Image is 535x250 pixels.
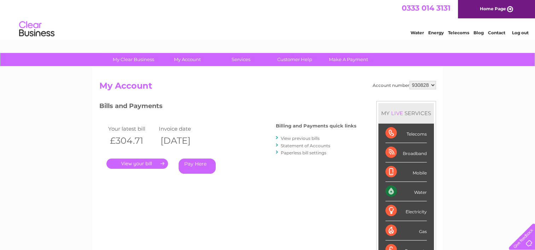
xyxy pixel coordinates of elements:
[99,101,356,113] h3: Bills and Payments
[266,53,324,66] a: Customer Help
[281,143,330,148] a: Statement of Accounts
[106,159,168,169] a: .
[276,123,356,129] h4: Billing and Payments quick links
[385,143,427,162] div: Broadband
[385,162,427,182] div: Mobile
[212,53,270,66] a: Services
[385,221,427,240] div: Gas
[157,133,208,148] th: [DATE]
[385,182,427,201] div: Water
[19,18,55,40] img: logo.png
[319,53,378,66] a: Make A Payment
[99,81,436,94] h2: My Account
[179,159,216,174] a: Pay Here
[158,53,216,66] a: My Account
[101,4,435,34] div: Clear Business is a trading name of Verastar Limited (registered in [GEOGRAPHIC_DATA] No. 3667643...
[512,30,528,35] a: Log out
[428,30,444,35] a: Energy
[378,103,434,123] div: MY SERVICES
[488,30,505,35] a: Contact
[390,110,405,117] div: LIVE
[157,124,208,133] td: Invoice date
[104,53,163,66] a: My Clear Business
[385,124,427,143] div: Telecoms
[106,124,157,133] td: Your latest bill
[281,150,326,155] a: Paperless bill settings
[402,4,450,12] a: 0333 014 3131
[385,201,427,221] div: Electricity
[106,133,157,148] th: £304.71
[373,81,436,89] div: Account number
[411,30,424,35] a: Water
[281,136,320,141] a: View previous bills
[448,30,469,35] a: Telecoms
[473,30,484,35] a: Blog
